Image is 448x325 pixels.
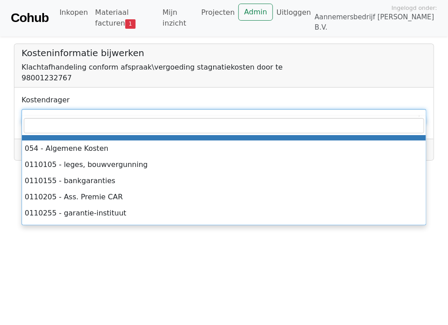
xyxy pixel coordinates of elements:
[22,205,426,221] li: 0110255 - garantie-instituut
[22,48,426,58] h5: Kosteninformatie bijwerken
[125,19,136,28] span: 1
[22,73,426,83] div: 98001232767
[22,157,426,173] li: 0110105 - leges, bouwvergunning
[22,221,426,237] li: 0110305 - reclame en representiekosten
[22,62,426,73] div: Klachtafhandeling conform afspraak\vergoeding stagnatiekosten door te
[56,4,91,22] a: Inkopen
[273,4,315,22] a: Uitloggen
[198,4,238,22] a: Projecten
[92,4,159,32] a: Materiaal facturen1
[391,4,437,12] span: Ingelogd onder:
[22,95,70,105] label: Kostendrager
[22,173,426,189] li: 0110155 - bankgaranties
[11,7,48,29] a: Cohub
[159,4,198,32] a: Mijn inzicht
[22,189,426,205] li: 0110205 - Ass. Premie CAR
[22,141,426,157] li: 054 - Algemene Kosten
[315,12,437,33] span: Aannemersbedrijf [PERSON_NAME] B.V.
[238,4,273,21] a: Admin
